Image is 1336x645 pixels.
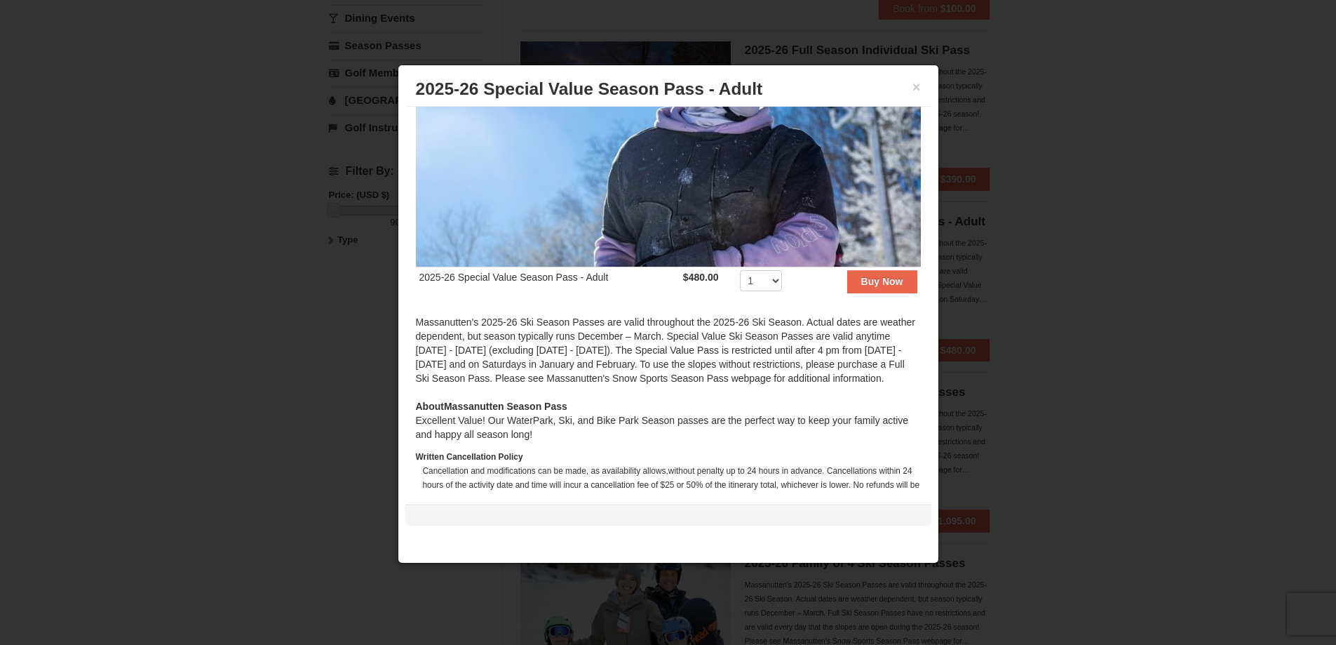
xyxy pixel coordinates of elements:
[416,315,921,399] div: Massanutten's 2025-26 Ski Season Passes are valid throughout the 2025-26 Ski Season. Actual dates...
[416,401,567,412] strong: Massanutten Season Pass
[423,464,921,506] dd: Cancellation and modifications can be made, as availability allows,without penalty up to 24 hours...
[847,270,917,293] button: Buy Now
[416,79,921,100] h3: 2025-26 Special Value Season Pass - Adult
[416,399,921,441] div: Excellent Value! Our WaterPark, Ski, and Bike Park Season passes are the perfect way to keep your...
[416,450,921,464] dt: Written Cancellation Policy
[683,272,719,283] strong: $480.00
[912,80,921,94] button: ×
[416,267,680,302] td: 2025-26 Special Value Season Pass - Adult
[861,276,903,287] strong: Buy Now
[416,401,444,412] span: About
